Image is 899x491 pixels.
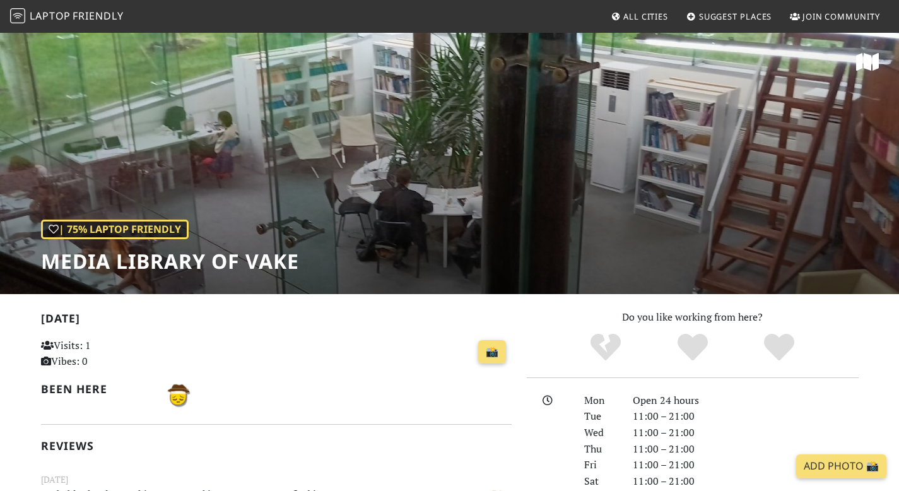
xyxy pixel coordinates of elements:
div: 11:00 – 21:00 [625,408,866,425]
a: Suggest Places [681,5,777,28]
small: [DATE] [33,473,519,487]
a: 📸 [478,340,506,364]
h2: Reviews [41,439,512,453]
span: Friendly [73,9,123,23]
div: Thu [577,441,625,458]
span: Basel B [162,387,192,401]
span: Join Community [802,11,880,22]
a: Add Photo 📸 [796,454,886,478]
div: 11:00 – 21:00 [625,457,866,473]
div: Fri [577,457,625,473]
h2: [DATE] [41,312,512,330]
div: | 75% Laptop Friendly [41,220,189,240]
p: Visits: 1 Vibes: 0 [41,338,188,370]
span: Laptop [30,9,71,23]
a: All Cities [606,5,673,28]
div: Tue [577,408,625,425]
div: Yes [649,332,736,364]
a: Join Community [785,5,885,28]
span: All Cities [623,11,668,22]
p: Do you like working from here? [527,309,859,326]
div: 11:00 – 21:00 [625,473,866,490]
a: LaptopFriendly LaptopFriendly [10,6,124,28]
div: Open 24 hours [625,393,866,409]
div: 11:00 – 21:00 [625,441,866,458]
h2: Been here [41,382,148,396]
div: Sat [577,473,625,490]
div: Wed [577,425,625,441]
h1: Media library of Vake [41,249,299,273]
div: No [562,332,649,364]
div: Mon [577,393,625,409]
div: 11:00 – 21:00 [625,425,866,441]
span: Suggest Places [699,11,772,22]
img: 3609-basel.jpg [162,380,192,410]
img: LaptopFriendly [10,8,25,23]
div: Definitely! [736,332,823,364]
